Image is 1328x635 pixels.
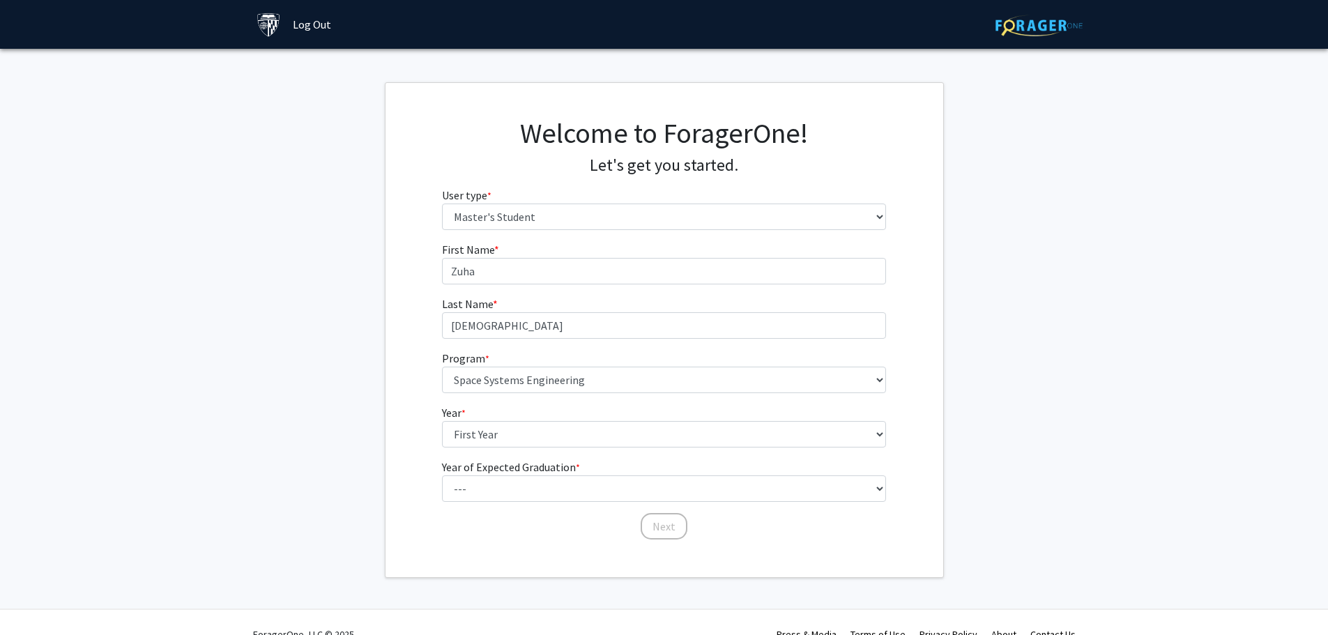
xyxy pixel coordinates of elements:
label: Program [442,350,489,367]
label: User type [442,187,491,204]
button: Next [641,513,687,540]
h1: Welcome to ForagerOne! [442,116,886,150]
img: Johns Hopkins University Logo [257,13,281,37]
h4: Let's get you started. [442,155,886,176]
span: Last Name [442,297,493,311]
label: Year [442,404,466,421]
label: Year of Expected Graduation [442,459,580,475]
img: ForagerOne Logo [995,15,1083,36]
iframe: Chat [10,572,59,625]
span: First Name [442,243,494,257]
